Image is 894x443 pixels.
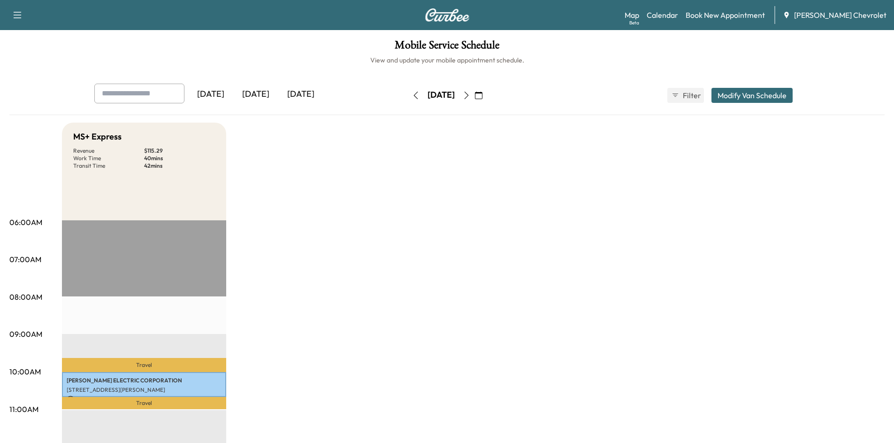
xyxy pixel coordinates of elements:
p: 11:00AM [9,404,38,415]
div: [DATE] [233,84,278,105]
p: 07:00AM [9,254,41,265]
p: Revenue [73,147,144,155]
p: 09:00AM [9,328,42,340]
div: [DATE] [428,89,455,101]
p: [STREET_ADDRESS][PERSON_NAME] [67,386,222,394]
h5: MS+ Express [73,130,122,143]
p: [PERSON_NAME] ELECTRIC CORPORATION [67,377,222,384]
p: 10:00AM [9,366,41,377]
div: Beta [629,19,639,26]
h1: Mobile Service Schedule [9,39,885,55]
p: $ 115.29 [144,147,215,155]
a: MapBeta [625,9,639,21]
a: Calendar [647,9,678,21]
button: Modify Van Schedule [711,88,793,103]
button: Filter [667,88,704,103]
p: 06:00AM [9,217,42,228]
p: Work Time [73,155,144,162]
p: 42 mins [144,162,215,170]
p: $ 115.29 [67,396,222,404]
p: 08:00AM [9,291,42,303]
div: [DATE] [188,84,233,105]
div: [DATE] [278,84,323,105]
img: Curbee Logo [425,8,470,22]
span: Filter [683,90,700,101]
p: 40 mins [144,155,215,162]
span: [PERSON_NAME] Chevrolet [794,9,886,21]
p: Transit Time [73,162,144,170]
a: Book New Appointment [686,9,765,21]
p: Travel [62,358,226,372]
h6: View and update your mobile appointment schedule. [9,55,885,65]
p: Travel [62,397,226,409]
